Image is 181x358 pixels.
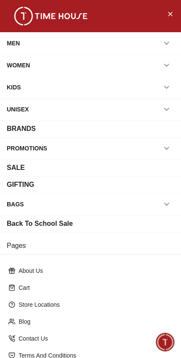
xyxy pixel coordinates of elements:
div: SALE [7,163,25,173]
div: PROMOTIONS [7,141,47,156]
div: Chat Widget [156,333,175,352]
span: 10:58 AM [110,298,132,303]
img: ... [8,7,93,25]
div: Time House Support [6,245,181,254]
div: BRANDS [7,124,36,134]
img: Profile picture of Time House Support [24,6,38,20]
p: About Us [19,266,169,275]
p: Cart [19,283,169,292]
div: UNISEX [7,102,29,117]
span: Hey there! Need help finding the perfect watch? I'm here if you have any questions or need a quic... [12,262,125,301]
div: Back To School Sale [7,219,73,229]
div: KIDS [7,80,21,95]
div: MEN [7,36,20,51]
em: Minimize [160,4,177,21]
button: Close Menu [163,7,177,20]
p: Blog [19,317,169,326]
em: Back [4,4,21,21]
div: WOMEN [7,58,30,73]
div: Time House Support [43,9,128,17]
div: GIFTING [7,180,34,190]
div: BAGS [7,197,24,212]
p: Contact Us [19,334,169,343]
em: Blush [46,261,54,270]
p: Store Locations [19,300,169,309]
